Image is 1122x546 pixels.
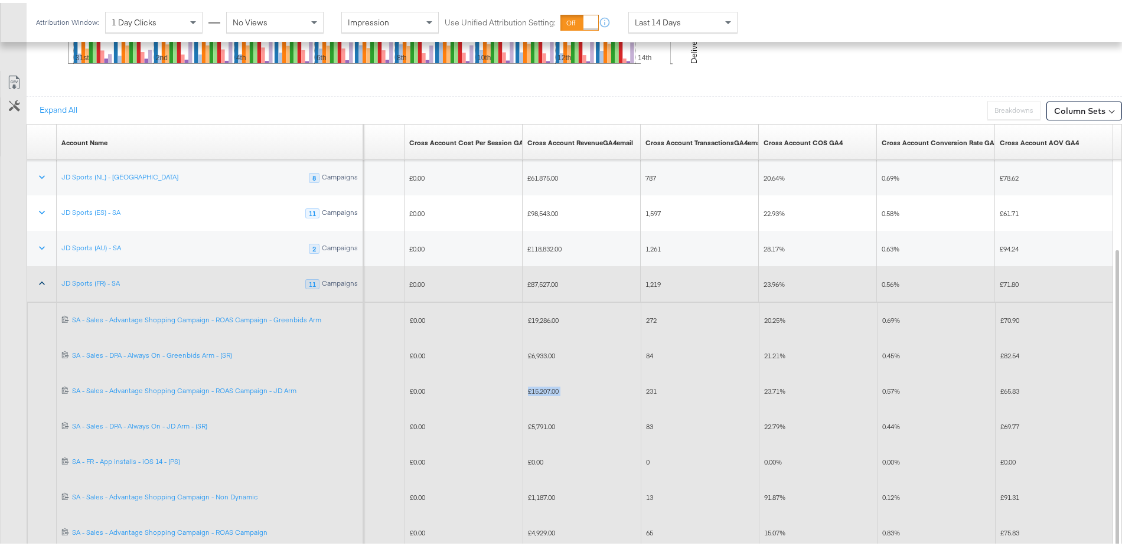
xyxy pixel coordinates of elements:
div: 11 [305,276,319,287]
span: No Views [233,14,268,25]
span: £0.00 [409,241,425,250]
span: 0.63% [882,241,899,250]
div: 11 [305,205,319,216]
span: 0.56% [882,277,899,286]
span: £0.00 [410,313,425,322]
div: Cross Account Conversion Rate GA4 [882,135,998,145]
span: 0.58% [882,206,899,215]
a: JD Sports (NL) - [GEOGRAPHIC_DATA] [61,169,178,179]
span: £19,286.00 [528,313,559,322]
span: £87,527.00 [527,277,558,286]
span: £0.00 [528,455,543,463]
span: £65.83 [1000,384,1019,393]
span: 28.17% [764,241,785,250]
div: Campaigns [321,276,358,287]
div: Campaigns [321,170,358,181]
a: Cross Account Conversion rate GA4 [882,135,998,145]
span: £78.62 [1000,171,1019,179]
span: 1,597 [645,206,661,215]
a: Cross Account AOV GA4 [1000,135,1079,145]
span: 1,261 [645,241,661,250]
span: £0.00 [410,455,425,463]
span: 91.87% [764,490,785,499]
a: Your ad account name [61,135,107,145]
a: SA - Sales - DPA - Always On - JD Arm - (SR) [72,419,358,429]
span: £0.00 [1000,455,1016,463]
a: JD Sports (ES) - SA [61,205,120,214]
span: £0.00 [409,277,425,286]
span: £118,832.00 [527,241,562,250]
span: 0 [646,455,650,463]
span: 65 [646,525,653,534]
div: Cross Account TransactionsGA4email [645,135,764,145]
span: 23.96% [764,277,785,286]
span: £15,207.00 [528,384,559,393]
div: Account Name [61,135,107,145]
span: £0.00 [409,171,425,179]
span: £94.24 [1000,241,1019,250]
a: Cross Account COS GA4 [764,135,843,145]
text: Delivery [689,31,699,61]
span: 20.64% [764,171,785,179]
span: 22.79% [764,419,785,428]
span: 23.71% [764,384,785,393]
a: SA - Sales - Advantage Shopping Campaign - ROAS Campaign [72,525,358,535]
span: 1,219 [645,277,661,286]
a: JD Sports (AU) - SA [61,240,121,250]
span: 0.57% [882,384,900,393]
span: £0.00 [410,348,425,357]
span: £91.31 [1000,490,1019,499]
span: £70.90 [1000,313,1019,322]
span: £69.77 [1000,419,1019,428]
span: 0.12% [882,490,900,499]
span: Impression [348,14,389,25]
button: Column Sets [1046,99,1122,117]
a: Describe this metric [645,135,764,145]
span: 15.07% [764,525,785,534]
a: Cross Account Cost Per Session GA4 [409,135,527,145]
span: £0.00 [410,384,425,393]
span: £4,929.00 [528,525,555,534]
div: 2 [309,241,319,251]
span: £98,543.00 [527,206,558,215]
span: 0.00% [764,455,782,463]
span: 1 Day Clicks [112,14,156,25]
span: £0.00 [409,206,425,215]
span: £5,791.00 [528,419,555,428]
span: £61.71 [1000,206,1019,215]
a: JD Sports (FR) - SA [61,276,120,285]
span: £0.00 [410,490,425,499]
span: 272 [646,313,657,322]
a: Describe this metric [527,135,633,145]
span: 231 [646,384,657,393]
span: 84 [646,348,653,357]
div: 8 [309,170,319,181]
a: SA - Sales - DPA - Always On - Greenbids Arm - (SR) [72,348,358,358]
a: SA - FR - App installs - iOS 14 - (PS) [72,454,358,464]
span: 83 [646,419,653,428]
span: £75.83 [1000,525,1019,534]
span: 0.45% [882,348,900,357]
span: 20.25% [764,313,785,322]
label: Use Unified Attribution Setting: [445,14,556,25]
span: 0.83% [882,525,900,534]
span: 0.69% [882,313,900,322]
span: 22.93% [764,206,785,215]
span: £6,933.00 [528,348,555,357]
div: Campaigns [321,241,358,251]
span: 13 [646,490,653,499]
span: 0.00% [882,455,900,463]
a: SA - Sales - Advantage Shopping Campaign - ROAS Campaign - JD Arm [72,383,358,393]
span: 21.21% [764,348,785,357]
div: Cross Account RevenueGA4email [527,135,633,145]
span: 0.69% [882,171,899,179]
span: £1,187.00 [528,490,555,499]
span: £61,875.00 [527,171,558,179]
span: £82.54 [1000,348,1019,357]
span: 787 [645,171,656,179]
div: Campaigns [321,205,358,216]
span: £71.80 [1000,277,1019,286]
